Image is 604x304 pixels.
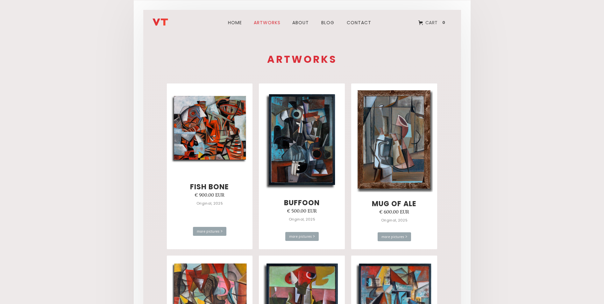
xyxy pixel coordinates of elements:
a: ARTWORks [251,11,284,34]
div: more pictures > [193,227,227,236]
div: Cart [425,18,438,27]
a: fish bone€ 900.00 EUROriginal, 2025more pictures > [167,83,253,249]
div: 0 [440,20,447,25]
a: Open cart [414,16,452,30]
div: more pictures > [378,232,411,241]
a: home [153,13,191,26]
div: € 600.00 EUR [379,208,409,216]
img: Painting, 50 w x 70 h cm, Oil on canvas [356,88,433,192]
div: more pictures > [285,232,319,241]
div: € 500.00 EUR [287,207,317,215]
a: Home [224,11,246,34]
h3: buffoon [284,199,320,207]
div: Original, 2025 [381,216,408,224]
div: Original, 2025 [289,215,315,223]
a: mug of ale€ 600.00 EUROriginal, 2025more pictures > [351,83,437,249]
a: blog [317,11,338,34]
a: Contact [343,11,375,34]
a: about [288,11,313,34]
h3: mug of ale [372,200,416,208]
div: Original, 2025 [196,199,223,207]
img: Vladimir Titov [153,18,168,26]
img: Painting, 50 w x 70 h cm, Oil on canvas [263,89,341,191]
h3: fish bone [190,183,229,191]
a: buffoon€ 500.00 EUROriginal, 2025more pictures > [259,83,345,249]
h1: ARTworks [164,54,441,64]
div: € 900.00 EUR [195,191,225,199]
img: Painting, 75 w x 85 h cm, Oil on canvas [171,94,248,163]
